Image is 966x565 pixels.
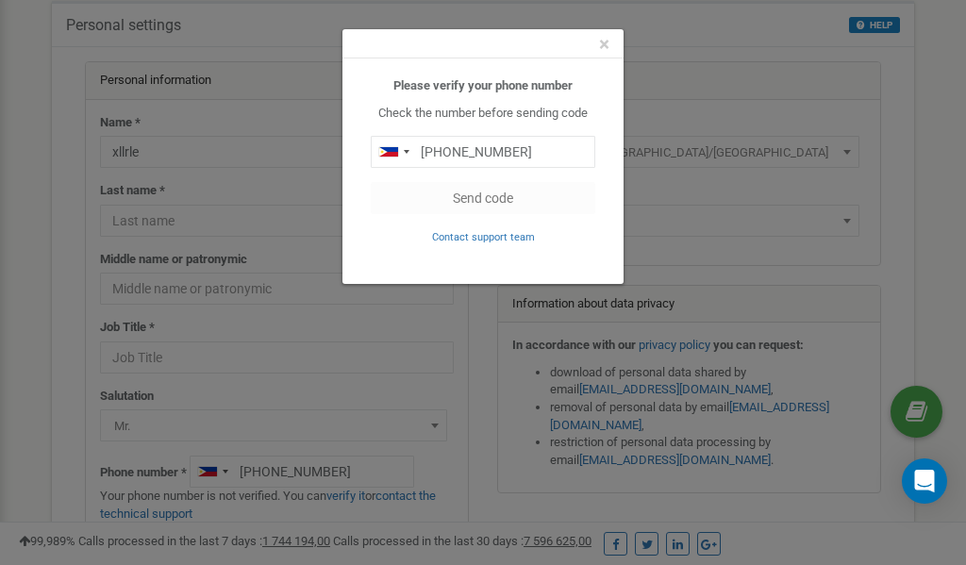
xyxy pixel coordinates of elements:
[902,458,947,504] div: Open Intercom Messenger
[371,136,595,168] input: 0905 123 4567
[432,231,535,243] small: Contact support team
[599,35,609,55] button: Close
[599,33,609,56] span: ×
[371,182,595,214] button: Send code
[371,105,595,123] p: Check the number before sending code
[393,78,573,92] b: Please verify your phone number
[372,137,415,167] div: Telephone country code
[432,229,535,243] a: Contact support team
